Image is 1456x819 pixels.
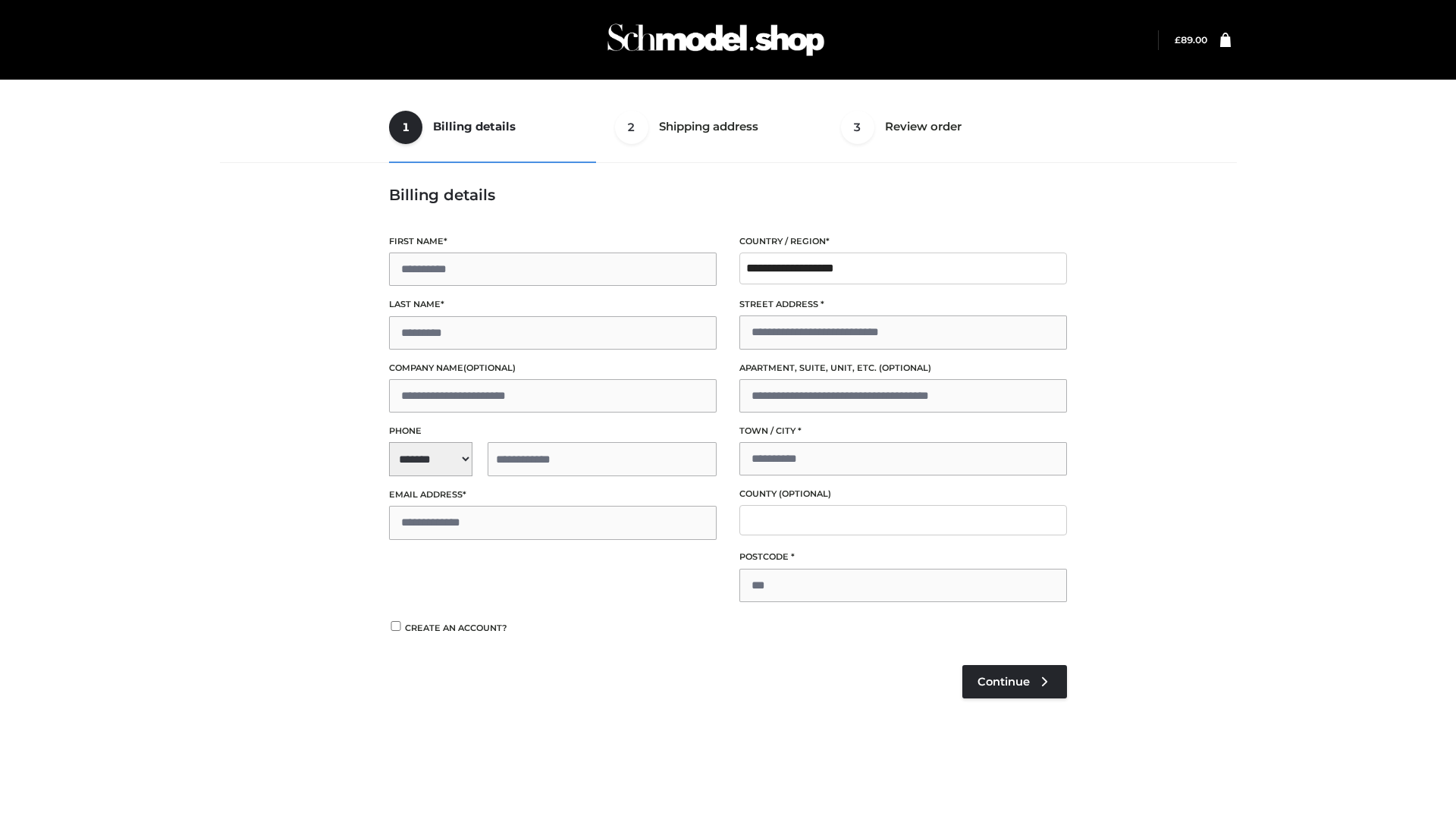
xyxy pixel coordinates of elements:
[739,487,1067,501] label: County
[602,10,830,70] img: Schmodel Admin 964
[1175,34,1181,45] span: £
[739,550,1067,564] label: Postcode
[879,362,931,373] span: (optional)
[739,297,1067,312] label: Street address
[405,623,507,633] span: Create an account?
[779,488,831,499] span: (optional)
[463,362,516,373] span: (optional)
[389,621,403,631] input: Create an account?
[977,675,1030,689] span: Continue
[389,297,717,312] label: Last name
[389,186,1067,204] h3: Billing details
[389,488,717,502] label: Email address
[739,234,1067,249] label: Country / Region
[389,361,717,375] label: Company name
[739,424,1067,438] label: Town / City
[1175,34,1207,45] bdi: 89.00
[389,424,717,438] label: Phone
[1175,34,1207,45] a: £89.00
[739,361,1067,375] label: Apartment, suite, unit, etc.
[962,665,1067,698] a: Continue
[389,234,717,249] label: First name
